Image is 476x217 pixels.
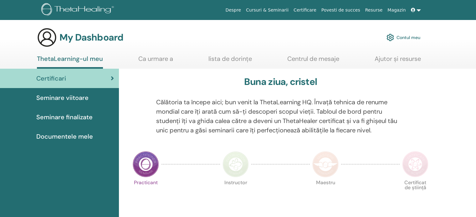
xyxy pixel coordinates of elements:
[138,55,173,67] a: Ca urmare a
[133,151,159,177] img: Practitioner
[133,180,159,206] p: Practicant
[41,3,116,17] img: logo.png
[291,4,319,16] a: Certificare
[223,151,249,177] img: Instructor
[36,112,93,122] span: Seminare finalizate
[319,4,363,16] a: Povesti de succes
[243,4,291,16] a: Cursuri & Seminarii
[386,31,420,44] a: Contul meu
[312,180,339,206] p: Maestru
[36,74,66,83] span: Certificari
[208,55,252,67] a: lista de dorințe
[223,180,249,206] p: Instructor
[402,180,428,206] p: Certificat de știință
[375,55,421,67] a: Ajutor și resurse
[36,93,89,102] span: Seminare viitoare
[36,132,93,141] span: Documentele mele
[287,55,339,67] a: Centrul de mesaje
[363,4,385,16] a: Resurse
[156,97,405,135] p: Călătoria ta începe aici; bun venit la ThetaLearning HQ. Învață tehnica de renume mondial care îț...
[312,151,339,177] img: Master
[244,76,317,87] h3: Buna ziua, cristel
[402,151,428,177] img: Certificate of Science
[37,27,57,47] img: generic-user-icon.jpg
[223,4,243,16] a: Despre
[385,4,408,16] a: Magazin
[386,32,394,43] img: cog.svg
[37,55,103,69] a: ThetaLearning-ul meu
[59,32,123,43] h3: My Dashboard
